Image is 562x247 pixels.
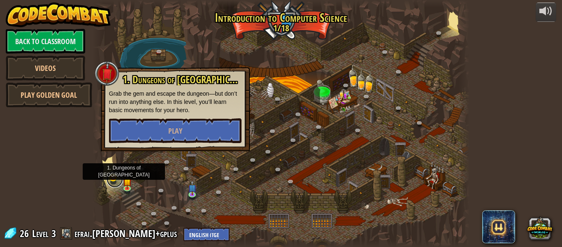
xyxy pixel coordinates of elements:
a: Back to Classroom [6,29,85,54]
span: Play [168,126,182,136]
img: CodeCombat - Learn how to code by playing a game [6,2,111,27]
button: Adjust volume [536,2,556,22]
span: 26 [20,227,31,240]
button: Play [109,118,242,143]
a: Videos [6,56,85,80]
a: Play Golden Goal [6,82,92,107]
img: level-banner-unstarted-subscriber.png [188,180,197,195]
a: efrai.[PERSON_NAME]+gplus [74,227,179,240]
img: level-banner-started.png [123,174,131,189]
span: 1. Dungeons of [GEOGRAPHIC_DATA] [123,73,256,87]
span: Level [32,227,49,240]
span: 3 [51,227,56,240]
p: Grab the gem and escape the dungeon—but don’t run into anything else. In this level, you’ll learn... [109,89,242,114]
